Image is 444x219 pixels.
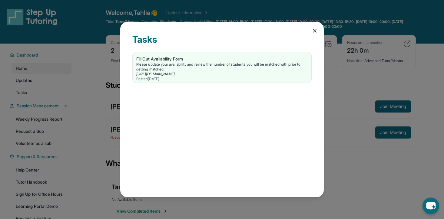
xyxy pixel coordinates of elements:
[136,72,175,76] a: [URL][DOMAIN_NAME]
[136,77,308,81] div: Posted [DATE]
[422,198,439,214] button: chat-button
[132,34,312,52] div: Tasks
[136,62,308,72] div: Please update your availability and review the number of students you will be matched with prior ...
[133,52,311,83] a: Fill Out Availability FormPlease update your availability and review the number of students you w...
[136,56,308,62] div: Fill Out Availability Form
